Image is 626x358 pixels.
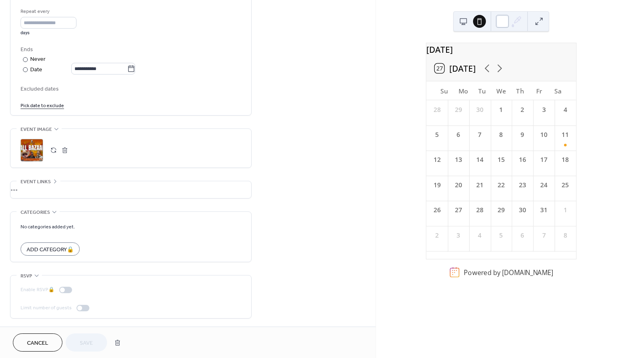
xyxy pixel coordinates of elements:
div: 27 [454,205,463,215]
span: Cancel [27,339,48,348]
div: 3 [539,105,548,114]
div: ; [21,139,43,161]
div: 21 [475,180,484,190]
div: 6 [454,130,463,139]
div: 26 [432,205,441,215]
span: Event image [21,125,52,134]
div: 29 [454,105,463,114]
div: 18 [560,155,570,165]
div: 4 [560,105,570,114]
div: 11 [560,130,570,139]
div: 1 [496,105,506,114]
span: Pick date to exclude [21,101,64,110]
div: 30 [475,105,484,114]
div: 23 [518,180,527,190]
div: Th [510,81,529,100]
div: 19 [432,180,441,190]
button: Cancel [13,333,62,352]
a: [DOMAIN_NAME] [502,268,553,277]
span: No categories added yet. [21,223,75,231]
div: 29 [496,205,506,215]
div: [DATE] [426,43,576,56]
div: 5 [432,130,441,139]
div: 17 [539,155,548,165]
div: 20 [454,180,463,190]
div: Sa [548,81,567,100]
div: 31 [539,205,548,215]
div: Repeat every [21,7,75,16]
div: 4 [475,231,484,240]
div: days [21,30,76,36]
div: 8 [560,231,570,240]
div: Mo [454,81,473,100]
div: Tu [473,81,492,100]
div: 1 [560,205,570,215]
div: 25 [560,180,570,190]
div: ••• [10,181,251,198]
div: 16 [518,155,527,165]
div: 5 [496,231,506,240]
div: Date [30,65,135,74]
div: 8 [496,130,506,139]
div: Ends [21,46,240,54]
div: 24 [539,180,548,190]
div: 6 [518,231,527,240]
button: 27[DATE] [431,61,479,76]
span: Event links [21,178,51,186]
span: Excluded dates [21,85,241,93]
div: 9 [518,130,527,139]
div: 22 [496,180,506,190]
div: 28 [475,205,484,215]
div: 28 [432,105,441,114]
div: 10 [539,130,548,139]
div: 12 [432,155,441,165]
div: Fr [529,81,548,100]
div: 3 [454,231,463,240]
div: Powered by [464,268,553,277]
div: 7 [539,231,548,240]
div: Never [30,55,46,64]
div: Su [434,81,453,100]
div: Limit number of guests [21,304,72,312]
span: RSVP [21,272,32,280]
div: 7 [475,130,484,139]
div: We [492,81,510,100]
span: Categories [21,208,50,217]
div: 15 [496,155,506,165]
div: 2 [432,231,441,240]
div: 13 [454,155,463,165]
div: 30 [518,205,527,215]
div: 2 [518,105,527,114]
div: 14 [475,155,484,165]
